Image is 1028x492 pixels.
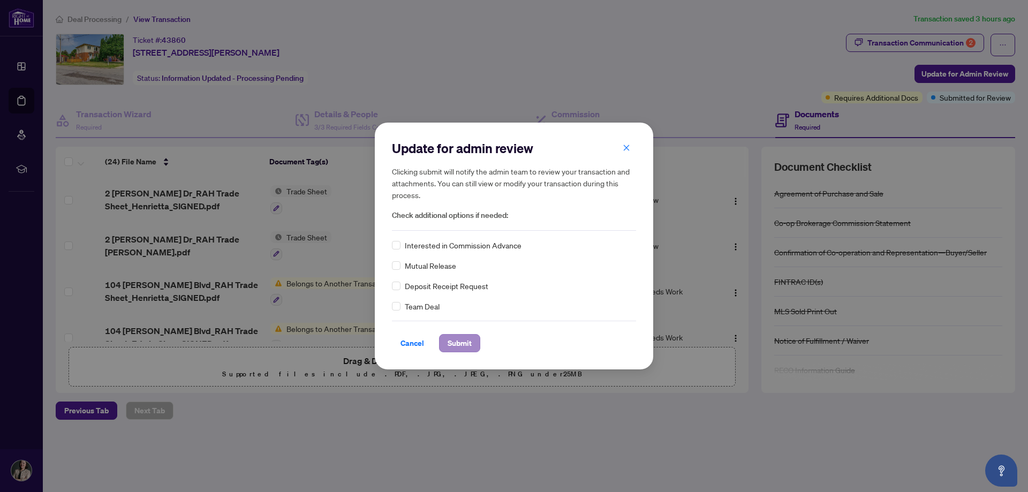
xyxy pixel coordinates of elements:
h2: Update for admin review [392,140,636,157]
span: Submit [448,335,472,352]
span: Cancel [400,335,424,352]
span: close [623,144,630,152]
span: Interested in Commission Advance [405,239,521,251]
h5: Clicking submit will notify the admin team to review your transaction and attachments. You can st... [392,165,636,201]
button: Cancel [392,334,433,352]
span: Deposit Receipt Request [405,280,488,292]
button: Open asap [985,455,1017,487]
button: Submit [439,334,480,352]
span: Mutual Release [405,260,456,271]
span: Team Deal [405,300,440,312]
span: Check additional options if needed: [392,209,636,222]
